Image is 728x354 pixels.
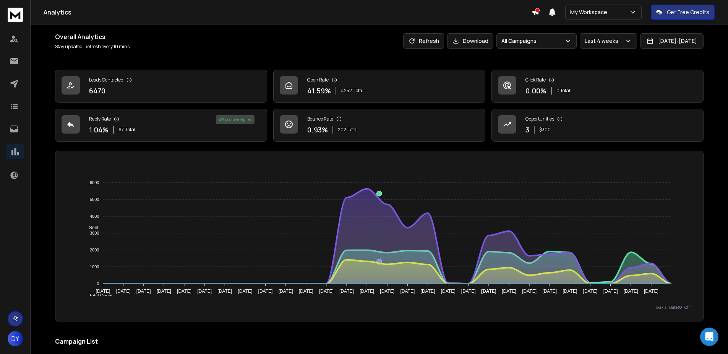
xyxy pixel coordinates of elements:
[299,289,313,294] tspan: [DATE]
[197,289,212,294] tspan: [DATE]
[522,289,537,294] tspan: [DATE]
[603,289,618,294] tspan: [DATE]
[481,289,496,294] tspan: [DATE]
[353,88,363,94] span: Total
[273,70,485,103] a: Open Rate41.59%4252Total
[55,70,267,103] a: Leads Contacted6470
[501,37,540,45] p: All Campaigns
[360,289,374,294] tspan: [DATE]
[90,264,99,269] tspan: 1000
[258,289,273,294] tspan: [DATE]
[8,8,23,22] img: logo
[90,214,99,219] tspan: 4000
[400,289,415,294] tspan: [DATE]
[90,231,99,235] tspan: 3000
[90,248,99,252] tspan: 2000
[216,115,255,124] div: 4 % positive replies
[68,305,691,310] p: x-axis : Date(UTC)
[90,180,99,185] tspan: 6000
[8,331,23,346] button: DY
[463,37,488,45] p: Download
[585,37,621,45] p: Last 4 weeks
[89,85,105,96] p: 6470
[491,70,704,103] a: Click Rate0.00%0 Total
[700,328,718,346] div: Open Intercom Messenger
[89,116,111,122] p: Reply Rate
[542,289,557,294] tspan: [DATE]
[125,127,135,133] span: Total
[97,281,99,286] tspan: 0
[563,289,577,294] tspan: [DATE]
[307,77,329,83] p: Open Rate
[273,109,485,142] a: Bounce Rate0.93%202Total
[624,289,638,294] tspan: [DATE]
[118,127,124,133] span: 67
[403,33,444,49] button: Refresh
[55,109,267,142] a: Reply Rate1.04%67Total4% positive replies
[83,293,113,299] span: Total Opens
[667,8,709,16] p: Get Free Credits
[502,289,516,294] tspan: [DATE]
[491,109,704,142] a: Opportunities3$300
[339,289,354,294] tspan: [DATE]
[89,77,123,83] p: Leads Contacted
[419,37,439,45] p: Refresh
[44,8,532,17] h1: Analytics
[651,5,715,20] button: Get Free Credits
[525,77,546,83] p: Click Rate
[525,85,546,96] p: 0.00 %
[539,127,551,133] p: $ 300
[319,289,334,294] tspan: [DATE]
[55,44,131,50] p: Stay updated! Refresh every 10 mins.
[307,116,333,122] p: Bounce Rate
[55,337,704,346] h2: Campaign List
[348,127,358,133] span: Total
[83,225,99,230] span: Sent
[441,289,456,294] tspan: [DATE]
[341,88,352,94] span: 4252
[307,124,328,135] p: 0.93 %
[96,289,110,294] tspan: [DATE]
[644,289,658,294] tspan: [DATE]
[136,289,151,294] tspan: [DATE]
[447,33,493,49] button: Download
[556,88,570,94] p: 0 Total
[177,289,191,294] tspan: [DATE]
[640,33,704,49] button: [DATE]-[DATE]
[157,289,171,294] tspan: [DATE]
[525,124,529,135] p: 3
[279,289,293,294] tspan: [DATE]
[307,85,331,96] p: 41.59 %
[116,289,131,294] tspan: [DATE]
[55,32,131,41] h1: Overall Analytics
[217,289,232,294] tspan: [DATE]
[90,197,99,202] tspan: 5000
[421,289,435,294] tspan: [DATE]
[570,8,610,16] p: My Workspace
[525,116,554,122] p: Opportunities
[380,289,394,294] tspan: [DATE]
[583,289,598,294] tspan: [DATE]
[338,127,346,133] span: 202
[238,289,252,294] tspan: [DATE]
[461,289,476,294] tspan: [DATE]
[89,124,109,135] p: 1.04 %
